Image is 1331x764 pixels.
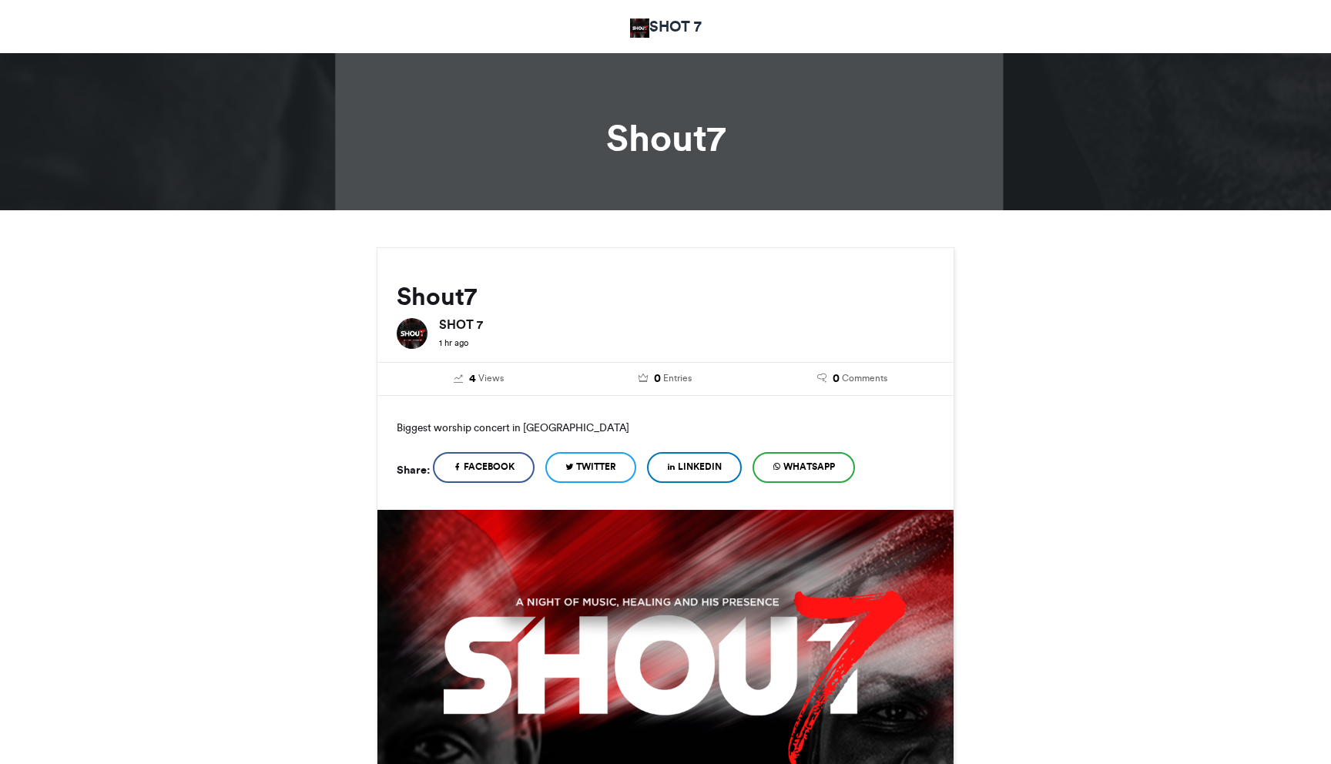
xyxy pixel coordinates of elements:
[630,18,649,38] img: SHOUT 7 2025
[545,452,636,483] a: Twitter
[397,283,934,310] h2: Shout7
[584,370,748,387] a: 0 Entries
[433,452,535,483] a: Facebook
[833,370,840,387] span: 0
[576,460,616,474] span: Twitter
[654,370,661,387] span: 0
[630,15,702,38] a: SHOT 7
[439,337,468,348] small: 1 hr ago
[397,370,561,387] a: 4 Views
[770,370,934,387] a: 0 Comments
[478,371,504,385] span: Views
[678,460,722,474] span: LinkedIn
[464,460,515,474] span: Facebook
[397,460,430,480] h5: Share:
[753,452,855,483] a: WhatsApp
[663,371,692,385] span: Entries
[397,415,934,440] p: Biggest worship concert in [GEOGRAPHIC_DATA]
[647,452,742,483] a: LinkedIn
[469,370,476,387] span: 4
[397,318,427,349] img: SHOT 7
[783,460,835,474] span: WhatsApp
[842,371,887,385] span: Comments
[439,318,934,330] h6: SHOT 7
[238,119,1093,156] h1: Shout7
